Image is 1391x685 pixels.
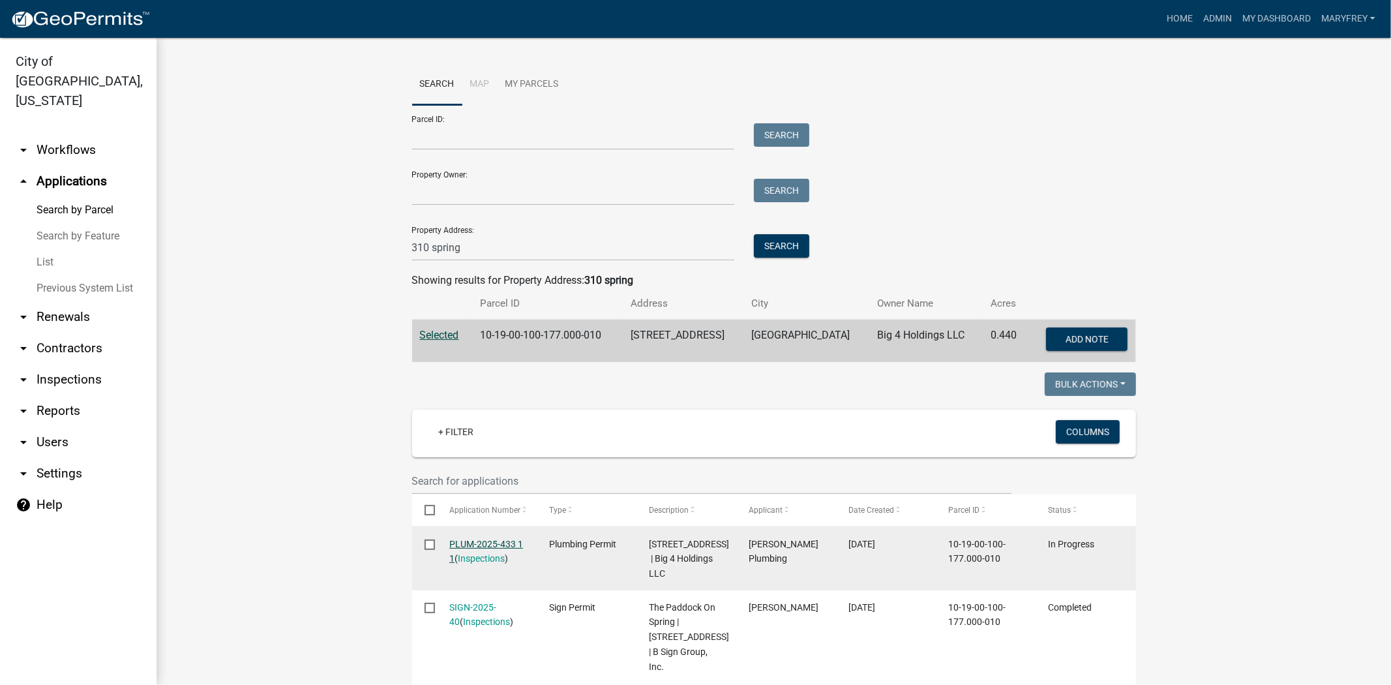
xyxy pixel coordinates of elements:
button: Add Note [1046,327,1128,351]
a: My Dashboard [1237,7,1316,31]
i: arrow_drop_down [16,403,31,419]
a: Inspections [458,553,505,564]
div: Showing results for Property Address: [412,273,1136,288]
span: Add Note [1066,334,1109,344]
i: arrow_drop_up [16,174,31,189]
span: Completed [1049,602,1092,613]
td: 10-19-00-100-177.000-010 [472,320,623,363]
span: Description [649,506,689,515]
span: Plumbing Permit [549,539,616,549]
div: ( ) [449,537,524,567]
a: Admin [1198,7,1237,31]
datatable-header-cell: Description [636,495,736,526]
span: The Paddock On Spring | 310 Spring Street | B Sign Group, Inc. [649,602,729,672]
span: 07/23/2025 [848,602,875,613]
span: Status [1049,506,1071,515]
input: Search for applications [412,468,1012,495]
button: Search [754,123,809,147]
th: City [743,288,869,319]
datatable-header-cell: Type [537,495,636,526]
span: Type [549,506,566,515]
span: Greenwell Plumbing [749,539,818,564]
span: 10-19-00-100-177.000-010 [949,539,1006,564]
span: 310 SPRING STREET 101 310 Spring St | Big 4 Holdings LLC [649,539,729,579]
datatable-header-cell: Date Created [836,495,936,526]
i: arrow_drop_down [16,309,31,325]
i: arrow_drop_down [16,434,31,450]
span: Application Number [449,506,520,515]
span: Date Created [848,506,894,515]
th: Acres [983,288,1028,319]
td: Big 4 Holdings LLC [869,320,983,363]
span: Applicant [749,506,783,515]
span: In Progress [1049,539,1095,549]
a: PLUM-2025-433 1 1 [449,539,523,564]
strong: 310 spring [585,274,634,286]
span: Laura Johnston [749,602,818,613]
datatable-header-cell: Applicant [736,495,836,526]
span: Parcel ID [949,506,980,515]
td: 0.440 [983,320,1028,363]
a: Home [1161,7,1198,31]
button: Search [754,179,809,202]
th: Parcel ID [472,288,623,319]
th: Address [623,288,743,319]
i: help [16,497,31,513]
a: + Filter [428,420,484,444]
button: Bulk Actions [1045,373,1136,396]
td: [GEOGRAPHIC_DATA] [743,320,869,363]
td: [STREET_ADDRESS] [623,320,743,363]
i: arrow_drop_down [16,372,31,388]
span: Sign Permit [549,602,595,613]
a: Inspections [463,616,510,627]
span: 07/30/2025 [848,539,875,549]
button: Search [754,234,809,258]
a: SIGN-2025-40 [449,602,496,628]
a: Search [412,64,462,106]
datatable-header-cell: Select [412,495,437,526]
datatable-header-cell: Application Number [437,495,537,526]
div: ( ) [449,600,524,630]
button: Columns [1056,420,1120,444]
a: MaryFrey [1316,7,1381,31]
a: Selected [420,329,459,341]
th: Owner Name [869,288,983,319]
datatable-header-cell: Status [1036,495,1135,526]
i: arrow_drop_down [16,466,31,481]
span: 10-19-00-100-177.000-010 [949,602,1006,628]
i: arrow_drop_down [16,142,31,158]
a: My Parcels [498,64,567,106]
i: arrow_drop_down [16,341,31,356]
datatable-header-cell: Parcel ID [936,495,1036,526]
